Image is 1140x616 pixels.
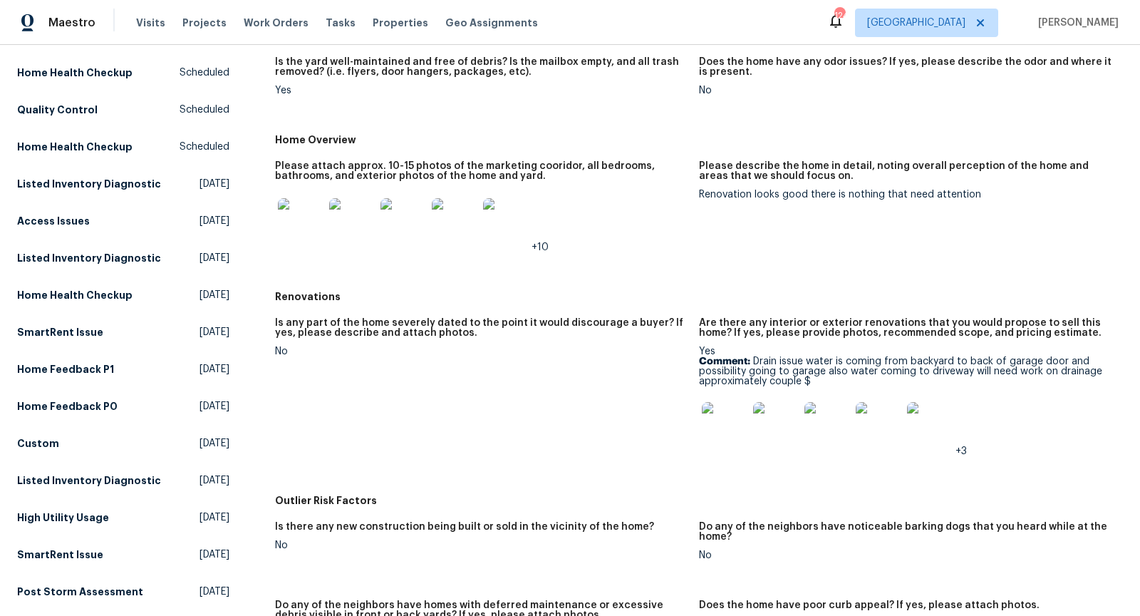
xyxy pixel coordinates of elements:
a: Access Issues[DATE] [17,208,229,234]
div: No [275,540,688,550]
a: SmartRent Issue[DATE] [17,319,229,345]
h5: Home Overview [275,133,1123,147]
span: [DATE] [199,288,229,302]
span: [DATE] [199,473,229,488]
span: [DATE] [199,510,229,525]
h5: Listed Inventory Diagnostic [17,251,161,265]
span: Projects [182,16,227,30]
a: Home Feedback P0[DATE] [17,394,229,419]
h5: Is the yard well-maintained and free of debris? Is the mailbox empty, and all trash removed? (i.e... [275,57,688,77]
span: Work Orders [244,16,309,30]
div: Yes [699,346,1111,456]
span: Scheduled [180,66,229,80]
h5: Please attach approx. 10-15 photos of the marketing cooridor, all bedrooms, bathrooms, and exteri... [275,161,688,181]
h5: Quality Control [17,103,98,117]
h5: Home Health Checkup [17,66,133,80]
span: [DATE] [199,251,229,265]
a: Custom[DATE] [17,431,229,456]
h5: Listed Inventory Diagnostic [17,177,161,191]
h5: Home Feedback P0 [17,399,118,414]
div: No [699,86,1111,96]
h5: Post Storm Assessment [17,585,143,599]
h5: Is any part of the home severely dated to the point it would discourage a buyer? If yes, please d... [275,318,688,338]
div: Yes [275,86,688,96]
h5: Access Issues [17,214,90,228]
span: [PERSON_NAME] [1032,16,1119,30]
a: Home Health Checkup[DATE] [17,282,229,308]
span: +10 [532,242,549,252]
span: Visits [136,16,165,30]
h5: Custom [17,436,59,451]
h5: Are there any interior or exterior renovations that you would propose to sell this home? If yes, ... [699,318,1111,338]
span: [DATE] [199,436,229,451]
h5: Is there any new construction being built or sold in the vicinity of the home? [275,522,654,532]
h5: Home Health Checkup [17,288,133,302]
a: SmartRent Issue[DATE] [17,542,229,568]
span: Scheduled [180,140,229,154]
span: Properties [373,16,428,30]
b: Comment: [699,356,750,366]
div: Renovation looks good there is nothing that need attention [699,190,1111,200]
h5: Outlier Risk Factors [275,493,1123,508]
a: Home Health CheckupScheduled [17,134,229,160]
a: Listed Inventory Diagnostic[DATE] [17,245,229,271]
h5: Please describe the home in detail, noting overall perception of the home and areas that we shoul... [699,161,1111,181]
span: Maestro [48,16,95,30]
a: Post Storm Assessment[DATE] [17,579,229,605]
h5: Home Health Checkup [17,140,133,154]
h5: Does the home have poor curb appeal? If yes, please attach photos. [699,600,1040,610]
span: [DATE] [199,362,229,376]
p: Drain issue water is coming from backyard to back of garage door and possibility going to garage ... [699,356,1111,386]
h5: Listed Inventory Diagnostic [17,473,161,488]
h5: Home Feedback P1 [17,362,114,376]
span: Scheduled [180,103,229,117]
a: High Utility Usage[DATE] [17,505,229,530]
h5: SmartRent Issue [17,325,103,339]
span: Tasks [326,18,356,28]
a: Quality ControlScheduled [17,97,229,123]
a: Listed Inventory Diagnostic[DATE] [17,171,229,197]
a: Listed Inventory Diagnostic[DATE] [17,468,229,493]
div: 124 [834,9,844,23]
span: [DATE] [199,177,229,191]
h5: SmartRent Issue [17,548,103,562]
span: [DATE] [199,325,229,339]
h5: Renovations [275,289,1123,304]
h5: Do any of the neighbors have noticeable barking dogs that you heard while at the home? [699,522,1111,542]
a: Home Feedback P1[DATE] [17,356,229,382]
h5: Does the home have any odor issues? If yes, please describe the odor and where it is present. [699,57,1111,77]
div: No [699,550,1111,560]
span: [DATE] [199,585,229,599]
span: Geo Assignments [445,16,538,30]
span: [DATE] [199,548,229,562]
div: No [275,346,688,356]
span: +3 [955,446,967,456]
span: [DATE] [199,214,229,228]
span: [DATE] [199,399,229,414]
a: Home Health CheckupScheduled [17,60,229,86]
h5: High Utility Usage [17,510,109,525]
span: [GEOGRAPHIC_DATA] [867,16,965,30]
